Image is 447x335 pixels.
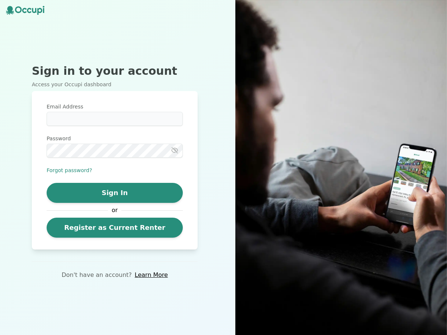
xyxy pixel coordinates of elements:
[47,167,92,174] button: Forgot password?
[61,271,132,279] p: Don't have an account?
[47,218,183,238] a: Register as Current Renter
[47,183,183,203] button: Sign In
[32,64,198,78] h2: Sign in to your account
[135,271,168,279] a: Learn More
[47,103,183,110] label: Email Address
[47,135,183,142] label: Password
[32,81,198,88] p: Access your Occupi dashboard
[108,206,121,215] span: or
